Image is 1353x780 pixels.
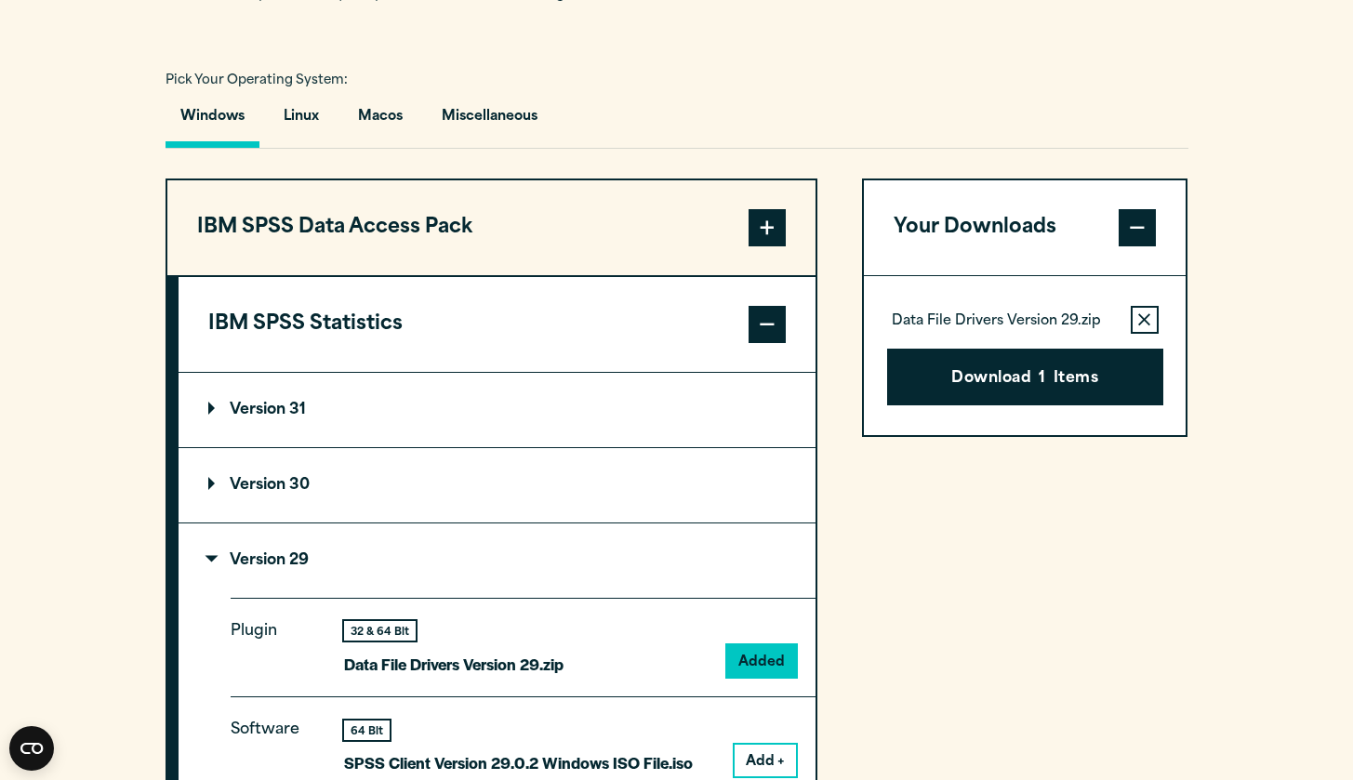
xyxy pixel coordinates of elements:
[208,478,310,493] p: Version 30
[179,448,816,522] summary: Version 30
[1039,367,1045,391] span: 1
[735,745,796,776] button: Add +
[167,180,816,275] button: IBM SPSS Data Access Pack
[864,180,1187,275] button: Your Downloads
[343,95,418,148] button: Macos
[269,95,334,148] button: Linux
[166,95,259,148] button: Windows
[344,749,693,776] p: SPSS Client Version 29.0.2 Windows ISO File.iso
[208,553,309,568] p: Version 29
[179,523,816,598] summary: Version 29
[727,645,796,677] button: Added
[9,726,54,771] button: Open CMP widget
[208,403,306,417] p: Version 31
[887,349,1163,406] button: Download1Items
[344,721,390,740] div: 64 Bit
[864,275,1187,436] div: Your Downloads
[427,95,552,148] button: Miscellaneous
[179,277,816,372] button: IBM SPSS Statistics
[344,621,416,641] div: 32 & 64 Bit
[892,312,1101,331] p: Data File Drivers Version 29.zip
[179,373,816,447] summary: Version 31
[344,651,564,678] p: Data File Drivers Version 29.zip
[166,74,348,86] span: Pick Your Operating System:
[231,618,314,663] p: Plugin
